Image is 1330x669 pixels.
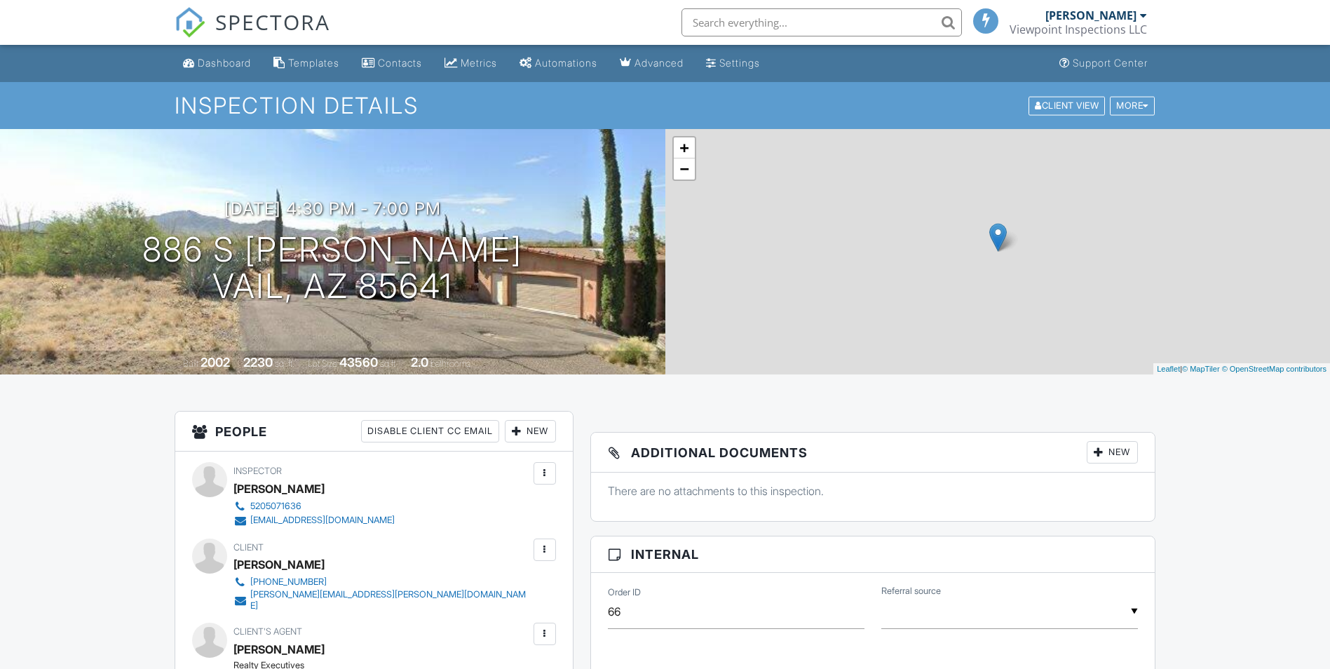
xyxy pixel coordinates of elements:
[215,7,330,36] span: SPECTORA
[175,19,330,48] a: SPECTORA
[535,57,597,69] div: Automations
[439,50,503,76] a: Metrics
[430,358,470,369] span: bathrooms
[233,626,302,637] span: Client's Agent
[1222,365,1326,373] a: © OpenStreetMap contributors
[233,513,395,527] a: [EMAIL_ADDRESS][DOMAIN_NAME]
[233,499,395,513] a: 5205071636
[233,466,282,476] span: Inspector
[243,355,273,370] div: 2230
[250,576,327,588] div: [PHONE_NUMBER]
[591,536,1155,573] h3: Internal
[1087,441,1138,464] div: New
[288,57,339,69] div: Templates
[608,586,641,599] label: Order ID
[224,199,441,218] h3: [DATE] 4:30 pm - 7:00 pm
[356,50,428,76] a: Contacts
[881,585,941,597] label: Referral source
[250,515,395,526] div: [EMAIL_ADDRESS][DOMAIN_NAME]
[1010,22,1147,36] div: Viewpoint Inspections LLC
[175,7,205,38] img: The Best Home Inspection Software - Spectora
[1029,96,1105,115] div: Client View
[275,358,294,369] span: sq. ft.
[635,57,684,69] div: Advanced
[201,355,230,370] div: 2002
[1153,363,1330,375] div: |
[175,93,1156,118] h1: Inspection Details
[183,358,198,369] span: Built
[233,478,325,499] div: [PERSON_NAME]
[674,137,695,158] a: Zoom in
[1182,365,1220,373] a: © MapTiler
[380,358,398,369] span: sq.ft.
[514,50,603,76] a: Automations (Basic)
[1027,100,1108,110] a: Client View
[233,542,264,553] span: Client
[177,50,257,76] a: Dashboard
[505,420,556,442] div: New
[700,50,766,76] a: Settings
[1045,8,1136,22] div: [PERSON_NAME]
[591,433,1155,473] h3: Additional Documents
[1054,50,1153,76] a: Support Center
[233,589,530,611] a: [PERSON_NAME][EMAIL_ADDRESS][PERSON_NAME][DOMAIN_NAME]
[1110,96,1155,115] div: More
[233,554,325,575] div: [PERSON_NAME]
[268,50,345,76] a: Templates
[361,420,499,442] div: Disable Client CC Email
[1157,365,1180,373] a: Leaflet
[250,501,301,512] div: 5205071636
[233,575,530,589] a: [PHONE_NUMBER]
[608,483,1139,499] p: There are no attachments to this inspection.
[719,57,760,69] div: Settings
[308,358,337,369] span: Lot Size
[674,158,695,180] a: Zoom out
[681,8,962,36] input: Search everything...
[198,57,251,69] div: Dashboard
[461,57,497,69] div: Metrics
[378,57,422,69] div: Contacts
[1073,57,1148,69] div: Support Center
[614,50,689,76] a: Advanced
[339,355,378,370] div: 43560
[250,589,530,611] div: [PERSON_NAME][EMAIL_ADDRESS][PERSON_NAME][DOMAIN_NAME]
[411,355,428,370] div: 2.0
[175,412,573,452] h3: People
[233,639,325,660] a: [PERSON_NAME]
[142,231,522,306] h1: 886 S [PERSON_NAME] Vail, AZ 85641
